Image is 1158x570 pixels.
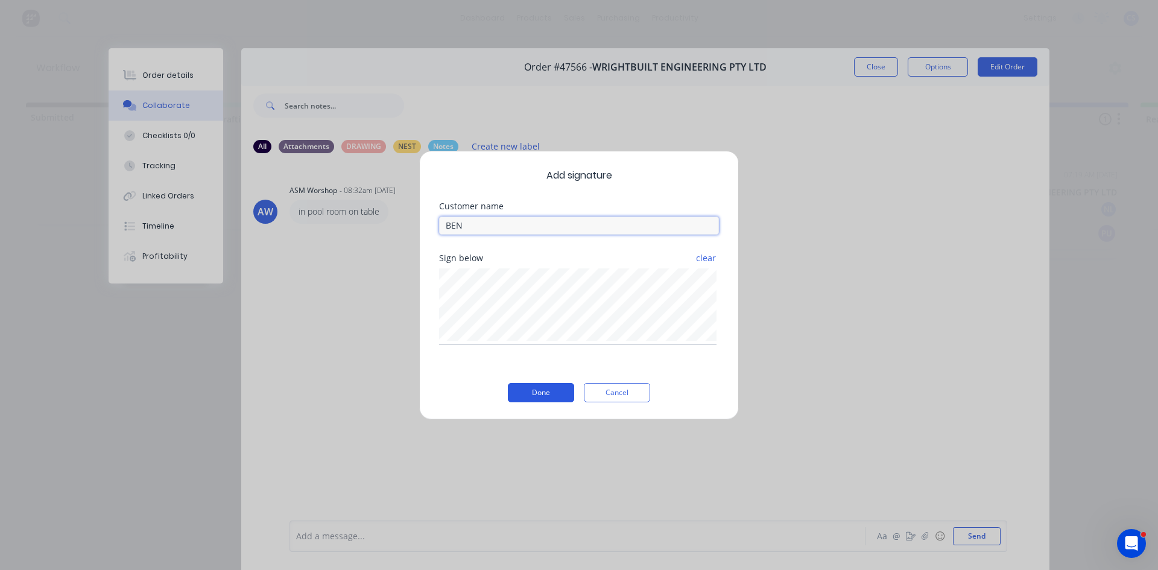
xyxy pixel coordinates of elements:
button: Done [508,383,574,402]
div: Sign below [439,254,719,262]
input: Enter customer name [439,217,719,235]
button: Cancel [584,383,650,402]
span: Add signature [439,168,719,183]
div: Customer name [439,202,719,211]
button: clear [695,247,717,269]
iframe: Intercom live chat [1117,529,1146,558]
